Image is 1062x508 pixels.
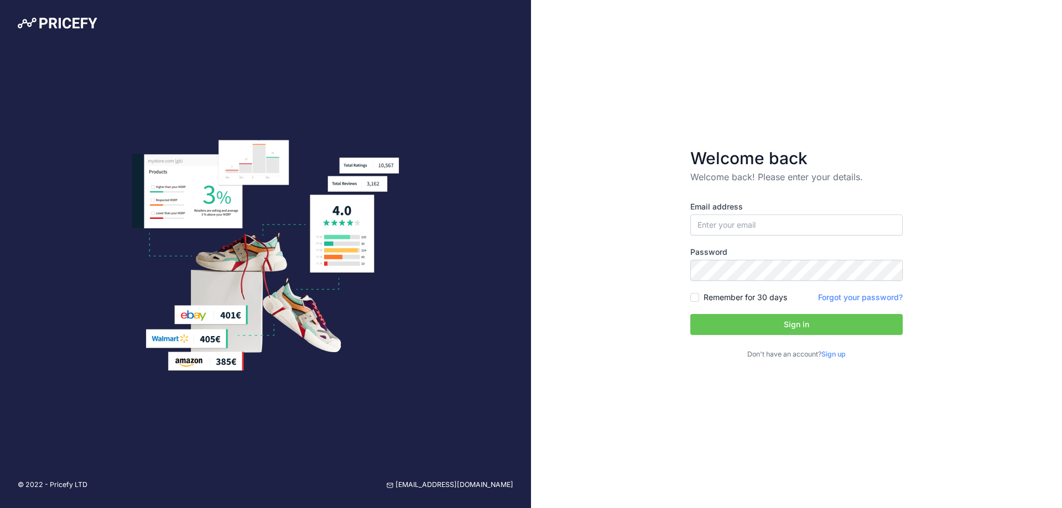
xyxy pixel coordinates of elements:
[818,292,903,302] a: Forgot your password?
[704,292,787,303] label: Remember for 30 days
[690,314,903,335] button: Sign in
[690,148,903,168] h3: Welcome back
[690,214,903,235] input: Enter your email
[690,201,903,212] label: Email address
[18,480,87,490] p: © 2022 - Pricefy LTD
[690,247,903,258] label: Password
[18,18,97,29] img: Pricefy
[690,349,903,360] p: Don't have an account?
[690,170,903,184] p: Welcome back! Please enter your details.
[387,480,513,490] a: [EMAIL_ADDRESS][DOMAIN_NAME]
[821,350,846,358] a: Sign up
